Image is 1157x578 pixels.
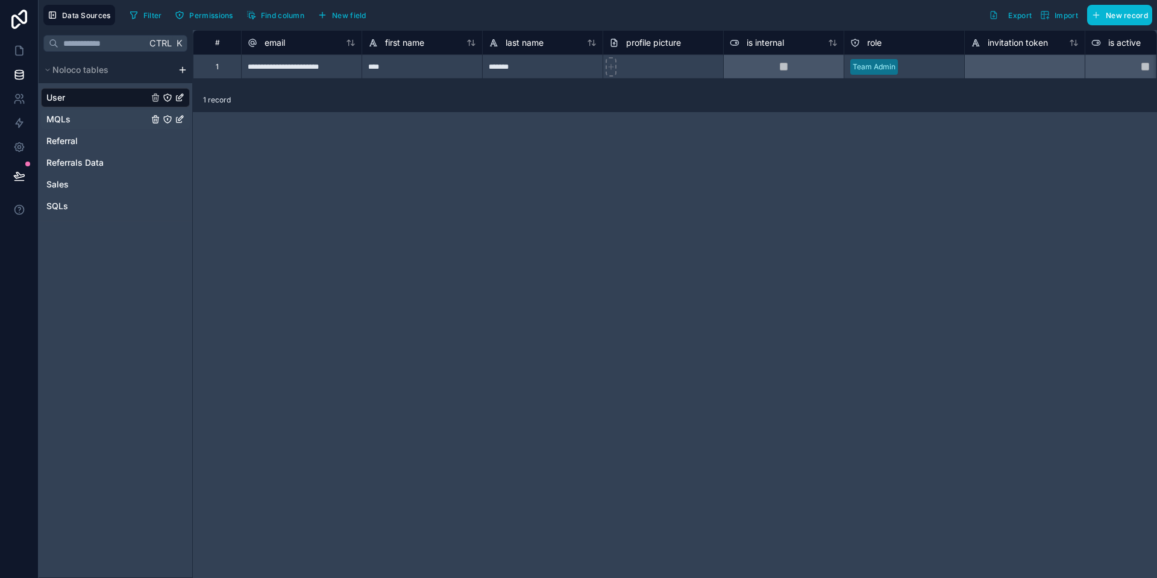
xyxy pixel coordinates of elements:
[1108,37,1141,49] span: is active
[747,37,784,49] span: is internal
[203,95,231,105] span: 1 record
[125,6,166,24] button: Filter
[189,11,233,20] span: Permissions
[313,6,371,24] button: New field
[626,37,681,49] span: profile picture
[1008,11,1032,20] span: Export
[988,37,1048,49] span: invitation token
[261,11,304,20] span: Find column
[506,37,544,49] span: last name
[175,39,183,48] span: K
[853,61,895,72] div: Team Admin
[1106,11,1148,20] span: New record
[242,6,309,24] button: Find column
[216,62,219,72] div: 1
[202,38,232,47] div: #
[332,11,366,20] span: New field
[62,11,111,20] span: Data Sources
[171,6,242,24] a: Permissions
[867,37,882,49] span: role
[1087,5,1152,25] button: New record
[1036,5,1082,25] button: Import
[143,11,162,20] span: Filter
[1082,5,1152,25] a: New record
[1055,11,1078,20] span: Import
[265,37,285,49] span: email
[148,36,173,51] span: Ctrl
[171,6,237,24] button: Permissions
[985,5,1036,25] button: Export
[385,37,424,49] span: first name
[43,5,115,25] button: Data Sources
